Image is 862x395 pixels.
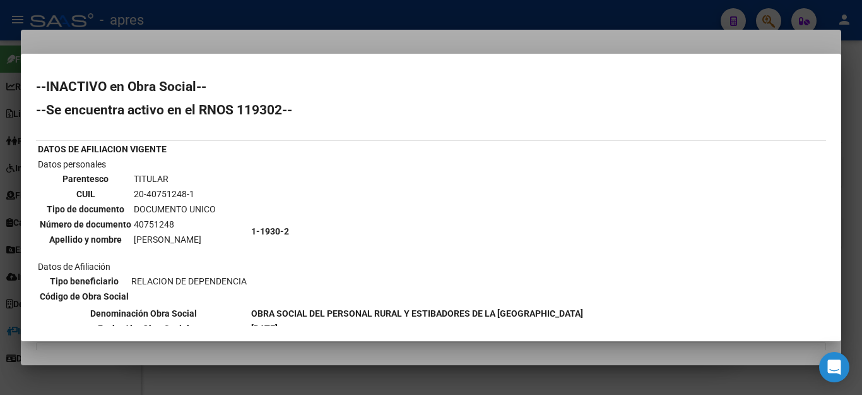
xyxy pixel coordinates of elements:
[37,322,249,336] th: Fecha Alta Obra Social
[39,233,132,246] th: Apellido y nombre
[37,157,249,305] td: Datos personales Datos de Afiliación
[36,104,826,116] h2: --Se encuentra activo en el RNOS 119302--
[133,233,216,246] td: [PERSON_NAME]
[819,352,849,382] div: Open Intercom Messenger
[133,187,216,201] td: 20-40751248-1
[36,80,826,93] h2: --INACTIVO en Obra Social--
[39,202,132,216] th: Tipo de documento
[38,144,167,154] b: DATOS DE AFILIACION VIGENTE
[251,324,278,334] b: [DATE]
[39,289,129,303] th: Código de Obra Social
[37,307,249,320] th: Denominación Obra Social
[251,308,583,319] b: OBRA SOCIAL DEL PERSONAL RURAL Y ESTIBADORES DE LA [GEOGRAPHIC_DATA]
[133,202,216,216] td: DOCUMENTO UNICO
[251,226,289,236] b: 1-1930-2
[39,172,132,186] th: Parentesco
[131,274,247,288] td: RELACION DE DEPENDENCIA
[39,217,132,231] th: Número de documento
[133,217,216,231] td: 40751248
[39,274,129,288] th: Tipo beneficiario
[39,187,132,201] th: CUIL
[133,172,216,186] td: TITULAR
